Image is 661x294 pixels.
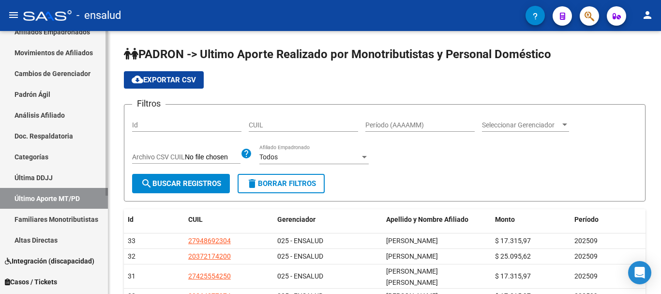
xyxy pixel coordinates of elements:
[386,237,438,245] span: [PERSON_NAME]
[184,209,274,230] datatable-header-cell: CUIL
[386,267,438,286] span: [PERSON_NAME] [PERSON_NAME]
[382,209,491,230] datatable-header-cell: Apellido y Nombre Afiliado
[240,148,252,159] mat-icon: help
[76,5,121,26] span: - ensalud
[495,272,531,280] span: $ 17.315,97
[277,252,323,260] span: 025 - ENSALUD
[495,252,531,260] span: $ 25.095,62
[132,153,185,161] span: Archivo CSV CUIL
[132,97,165,110] h3: Filtros
[128,237,135,245] span: 33
[491,209,571,230] datatable-header-cell: Monto
[273,209,382,230] datatable-header-cell: Gerenciador
[246,179,316,188] span: Borrar Filtros
[571,209,646,230] datatable-header-cell: Período
[141,178,152,189] mat-icon: search
[132,174,230,193] button: Buscar Registros
[124,209,184,230] datatable-header-cell: Id
[574,237,598,245] span: 202509
[574,252,598,260] span: 202509
[124,47,551,61] span: PADRON -> Ultimo Aporte Realizado por Monotributistas y Personal Doméstico
[188,216,203,223] span: CUIL
[141,179,221,188] span: Buscar Registros
[495,216,515,223] span: Monto
[185,153,240,162] input: Archivo CSV CUIL
[5,256,94,266] span: Integración (discapacidad)
[246,178,258,189] mat-icon: delete
[238,174,325,193] button: Borrar Filtros
[128,272,135,280] span: 31
[128,216,134,223] span: Id
[386,252,438,260] span: [PERSON_NAME]
[128,252,135,260] span: 32
[628,261,651,284] div: Open Intercom Messenger
[259,153,278,161] span: Todos
[132,74,143,85] mat-icon: cloud_download
[188,237,231,245] span: 27948692304
[8,9,19,21] mat-icon: menu
[642,9,653,21] mat-icon: person
[188,252,231,260] span: 20372174200
[188,272,231,280] span: 27425554250
[574,216,599,223] span: Período
[386,216,468,223] span: Apellido y Nombre Afiliado
[482,121,560,129] span: Seleccionar Gerenciador
[495,237,531,245] span: $ 17.315,97
[5,277,57,287] span: Casos / Tickets
[574,272,598,280] span: 202509
[277,237,323,245] span: 025 - ENSALUD
[132,76,196,84] span: Exportar CSV
[277,216,315,223] span: Gerenciador
[124,71,204,89] button: Exportar CSV
[277,272,323,280] span: 025 - ENSALUD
